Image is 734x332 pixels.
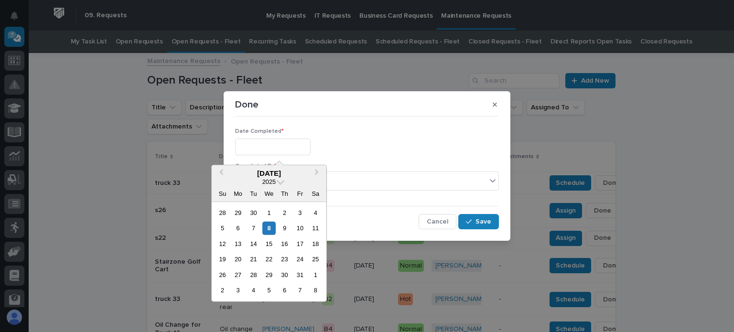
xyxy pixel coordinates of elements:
div: Choose Sunday, November 2nd, 2025 [216,284,229,297]
div: month 2025-10 [215,205,323,298]
div: Choose Monday, October 27th, 2025 [231,268,244,281]
div: Choose Thursday, October 2nd, 2025 [278,206,291,219]
div: Choose Tuesday, September 30th, 2025 [247,206,260,219]
div: Choose Saturday, October 18th, 2025 [309,237,322,250]
div: Tu [247,187,260,200]
div: Choose Saturday, November 8th, 2025 [309,284,322,297]
div: Choose Tuesday, October 28th, 2025 [247,268,260,281]
div: Choose Monday, November 3rd, 2025 [231,284,244,297]
p: Done [235,99,259,110]
button: Next Month [310,166,325,182]
div: Choose Monday, October 13th, 2025 [231,237,244,250]
button: Cancel [419,214,456,229]
div: Choose Saturday, November 1st, 2025 [309,268,322,281]
div: Choose Wednesday, October 8th, 2025 [262,222,275,235]
div: Choose Thursday, October 16th, 2025 [278,237,291,250]
div: Choose Thursday, October 9th, 2025 [278,222,291,235]
div: Fr [293,187,306,200]
div: Su [216,187,229,200]
div: Choose Thursday, November 6th, 2025 [278,284,291,297]
div: Choose Sunday, October 26th, 2025 [216,268,229,281]
div: Choose Tuesday, October 7th, 2025 [247,222,260,235]
div: Choose Thursday, October 30th, 2025 [278,268,291,281]
div: Choose Friday, October 31st, 2025 [293,268,306,281]
button: Previous Month [213,166,228,182]
button: Save [458,214,499,229]
div: Sa [309,187,322,200]
div: Choose Friday, October 24th, 2025 [293,253,306,266]
div: Choose Wednesday, October 29th, 2025 [262,268,275,281]
div: Choose Sunday, October 5th, 2025 [216,222,229,235]
div: Choose Monday, October 6th, 2025 [231,222,244,235]
div: Choose Monday, October 20th, 2025 [231,253,244,266]
div: Choose Sunday, October 12th, 2025 [216,237,229,250]
div: Choose Tuesday, October 21st, 2025 [247,253,260,266]
span: 2025 [262,178,276,185]
div: Th [278,187,291,200]
div: Choose Saturday, October 4th, 2025 [309,206,322,219]
div: Choose Friday, November 7th, 2025 [293,284,306,297]
div: We [262,187,275,200]
div: [DATE] [212,169,326,178]
div: Choose Monday, September 29th, 2025 [231,206,244,219]
div: Choose Friday, October 3rd, 2025 [293,206,306,219]
div: Choose Wednesday, October 15th, 2025 [262,237,275,250]
div: Choose Tuesday, October 14th, 2025 [247,237,260,250]
div: Choose Tuesday, November 4th, 2025 [247,284,260,297]
div: Choose Friday, October 10th, 2025 [293,222,306,235]
span: Cancel [427,217,448,226]
span: Date Completed [235,129,284,134]
span: Save [475,217,491,226]
div: Choose Thursday, October 23rd, 2025 [278,253,291,266]
div: Choose Sunday, October 19th, 2025 [216,253,229,266]
div: Choose Saturday, October 25th, 2025 [309,253,322,266]
div: Choose Saturday, October 11th, 2025 [309,222,322,235]
div: Choose Wednesday, October 22nd, 2025 [262,253,275,266]
div: Choose Sunday, September 28th, 2025 [216,206,229,219]
div: Choose Wednesday, October 1st, 2025 [262,206,275,219]
div: Choose Wednesday, November 5th, 2025 [262,284,275,297]
div: Choose Friday, October 17th, 2025 [293,237,306,250]
div: Mo [231,187,244,200]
